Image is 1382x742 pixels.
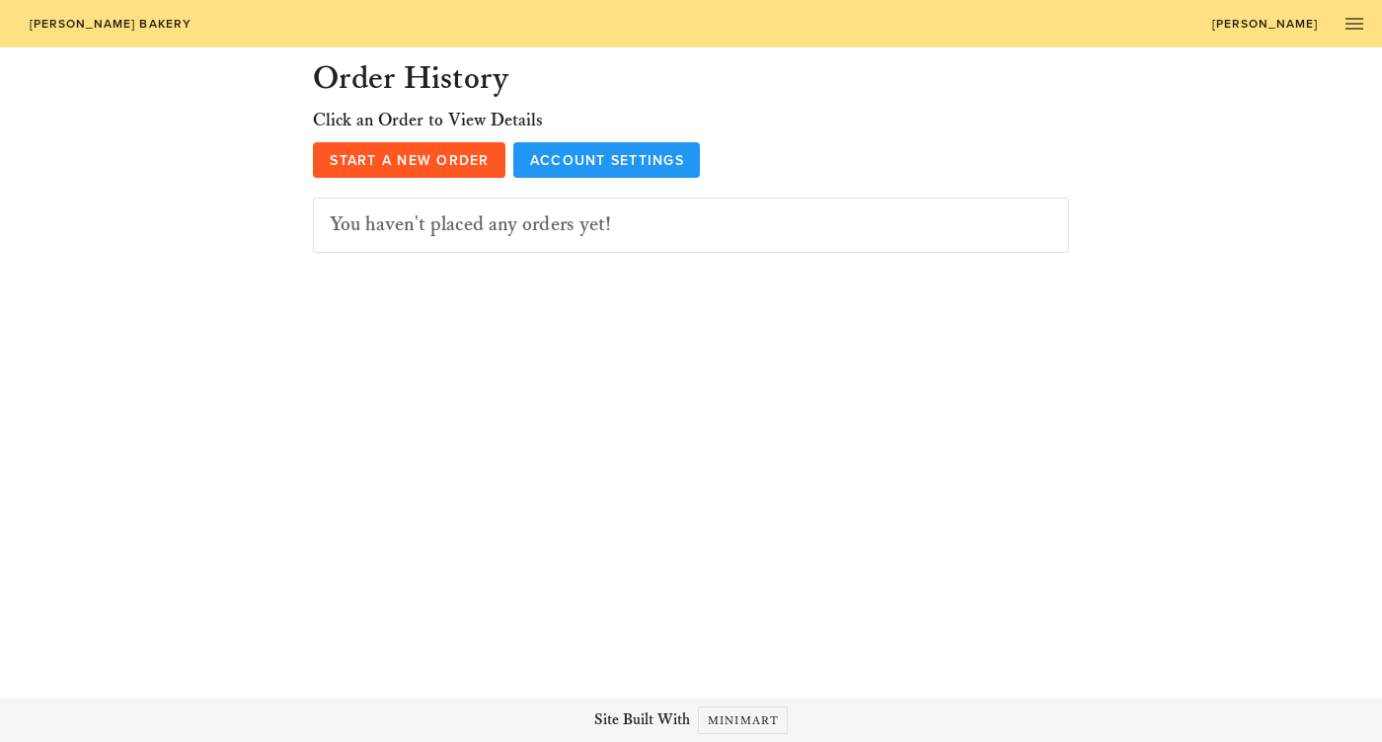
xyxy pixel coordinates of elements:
a: [PERSON_NAME] Bakery [16,10,203,38]
h2: You haven't placed any orders yet! [330,214,1052,236]
span: Site Built With [594,708,690,732]
a: [PERSON_NAME] [1198,10,1331,38]
a: Minimart [698,706,788,734]
span: [PERSON_NAME] [1211,17,1319,31]
a: Account Settings [513,142,700,178]
span: Account Settings [529,152,684,169]
span: Start a New Order [329,152,490,169]
span: [PERSON_NAME] Bakery [28,17,192,31]
a: Start a New Order [313,142,505,178]
h2: Order History [313,59,1069,99]
span: Minimart [707,713,779,728]
h3: Click an Order to View Details [313,107,1069,134]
